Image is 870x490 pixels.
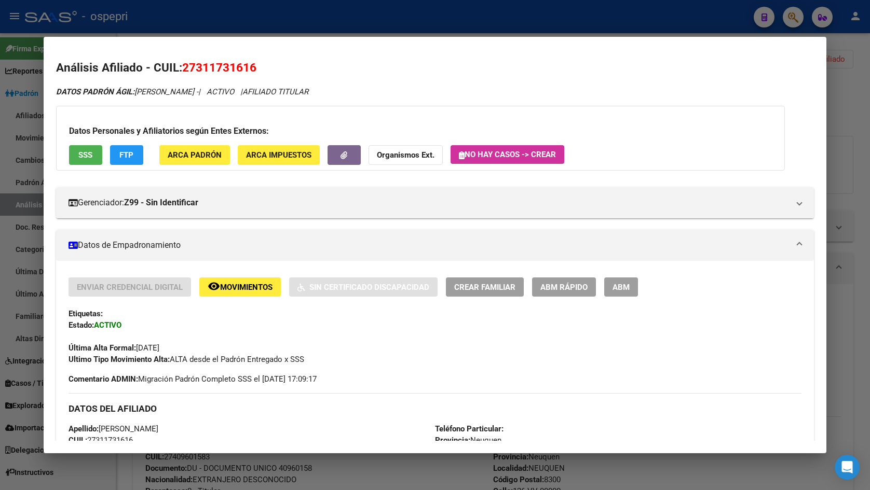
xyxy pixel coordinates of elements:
[309,283,429,292] span: Sin Certificado Discapacidad
[451,145,564,164] button: No hay casos -> Crear
[69,436,133,445] span: 27311731616
[69,145,102,164] button: SSS
[69,355,304,364] span: ALTA desde el Padrón Entregado x SSS
[182,61,256,74] span: 27311731616
[69,403,801,414] h3: DATOS DEL AFILIADO
[69,436,87,445] strong: CUIL:
[454,283,515,292] span: Crear Familiar
[377,151,434,160] strong: Organismos Ext.
[56,59,814,77] h2: Análisis Afiliado - CUIL:
[56,187,814,218] mat-expansion-panel-header: Gerenciador:Z99 - Sin Identificar
[369,145,443,164] button: Organismos Ext.
[94,320,121,330] strong: ACTIVO
[289,277,438,297] button: Sin Certificado Discapacidad
[56,87,198,96] span: [PERSON_NAME] -
[532,277,596,297] button: ABM Rápido
[110,145,143,164] button: FTP
[56,230,814,261] mat-expansion-panel-header: Datos de Empadronamiento
[69,424,99,433] strong: Apellido:
[238,145,320,164] button: ARCA Impuestos
[435,436,470,445] strong: Provincia:
[69,343,136,353] strong: Última Alta Formal:
[78,151,92,160] span: SSS
[56,87,134,96] strong: DATOS PADRÓN ÁGIL:
[220,283,273,292] span: Movimientos
[69,424,158,433] span: [PERSON_NAME]
[69,373,317,385] span: Migración Padrón Completo SSS el [DATE] 17:09:17
[459,150,556,159] span: No hay casos -> Crear
[69,374,138,384] strong: Comentario ADMIN:
[124,197,198,209] strong: Z99 - Sin Identificar
[613,283,630,292] span: ABM
[56,87,308,96] i: | ACTIVO |
[77,283,183,292] span: Enviar Credencial Digital
[540,283,588,292] span: ABM Rápido
[199,277,281,297] button: Movimientos
[69,355,170,364] strong: Ultimo Tipo Movimiento Alta:
[69,309,103,318] strong: Etiquetas:
[69,343,159,353] span: [DATE]
[69,277,191,297] button: Enviar Credencial Digital
[604,277,638,297] button: ABM
[208,280,220,292] mat-icon: remove_red_eye
[435,424,504,433] strong: Teléfono Particular:
[435,436,501,445] span: Neuquen
[69,197,789,209] mat-panel-title: Gerenciador:
[69,239,789,251] mat-panel-title: Datos de Empadronamiento
[168,151,222,160] span: ARCA Padrón
[69,125,772,137] h3: Datos Personales y Afiliatorios según Entes Externos:
[835,455,860,480] div: Open Intercom Messenger
[242,87,308,96] span: AFILIADO TITULAR
[246,151,311,160] span: ARCA Impuestos
[159,145,230,164] button: ARCA Padrón
[446,277,524,297] button: Crear Familiar
[119,151,133,160] span: FTP
[69,320,94,330] strong: Estado:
